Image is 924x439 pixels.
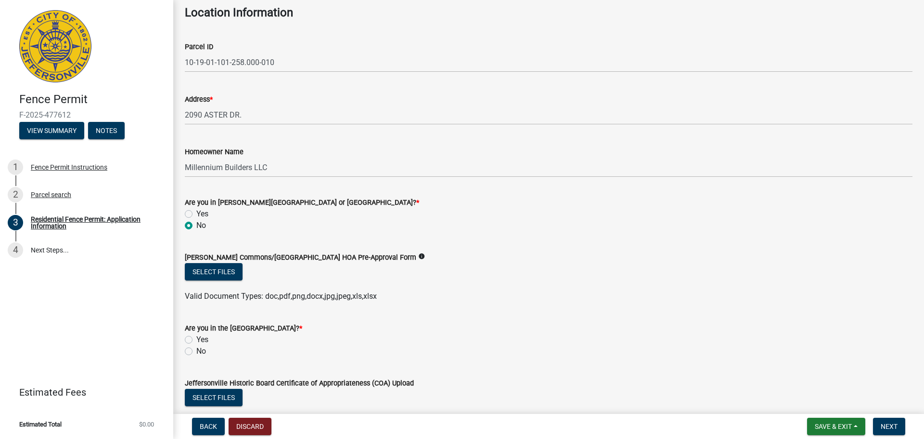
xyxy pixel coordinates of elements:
[196,346,206,357] label: No
[185,389,243,406] button: Select files
[8,160,23,175] div: 1
[200,423,217,430] span: Back
[807,418,865,435] button: Save & Exit
[229,418,271,435] button: Discard
[31,164,107,171] div: Fence Permit Instructions
[185,263,243,280] button: Select files
[185,44,213,51] label: Parcel ID
[31,216,158,229] div: Residential Fence Permit: Application Information
[418,253,425,260] i: info
[19,10,91,82] img: City of Jeffersonville, Indiana
[185,292,377,301] span: Valid Document Types: doc,pdf,png,docx,jpg,jpeg,xls,xlsx
[196,220,206,231] label: No
[185,6,293,19] strong: Location Information
[185,254,416,261] label: [PERSON_NAME] Commons/[GEOGRAPHIC_DATA] HOA Pre-Approval Form
[881,423,898,430] span: Next
[8,242,23,258] div: 4
[19,93,166,106] h4: Fence Permit
[19,127,84,135] wm-modal-confirm: Summary
[185,149,244,156] label: Homeowner Name
[88,127,125,135] wm-modal-confirm: Notes
[8,187,23,202] div: 2
[196,208,208,220] label: Yes
[19,421,62,427] span: Estimated Total
[185,325,302,332] label: Are you in the [GEOGRAPHIC_DATA]?
[815,423,852,430] span: Save & Exit
[185,380,414,387] label: Jeffersonville Historic Board Certificate of Appropriateness (COA) Upload
[88,122,125,139] button: Notes
[8,383,158,402] a: Estimated Fees
[19,110,154,120] span: F-2025-477612
[192,418,225,435] button: Back
[8,215,23,230] div: 3
[19,122,84,139] button: View Summary
[31,191,71,198] div: Parcel search
[139,421,154,427] span: $0.00
[873,418,905,435] button: Next
[185,200,419,206] label: Are you in [PERSON_NAME][GEOGRAPHIC_DATA] or [GEOGRAPHIC_DATA]?
[196,334,208,346] label: Yes
[185,96,213,103] label: Address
